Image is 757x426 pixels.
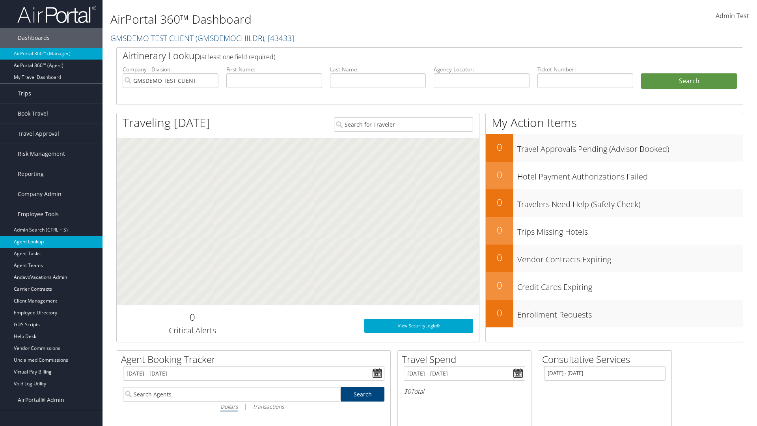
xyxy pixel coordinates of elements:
h3: Hotel Payment Authorizations Failed [517,167,743,182]
a: 0Enrollment Requests [486,300,743,327]
h3: Vendor Contracts Expiring [517,250,743,265]
label: Company - Division: [123,65,218,73]
h3: Enrollment Requests [517,305,743,320]
a: Search [341,387,385,402]
h1: AirPortal 360™ Dashboard [110,11,536,28]
button: Search [641,73,737,89]
h2: 0 [486,306,513,319]
i: Dollars [220,403,238,410]
span: Admin Test [716,11,749,20]
h2: 0 [123,310,262,324]
a: 0Vendor Contracts Expiring [486,245,743,272]
h3: Travelers Need Help (Safety Check) [517,195,743,210]
a: 0Travel Approvals Pending (Advisor Booked) [486,134,743,162]
span: Travel Approval [18,124,59,144]
span: AirPortal® Admin [18,390,64,410]
h3: Trips Missing Hotels [517,222,743,237]
label: Last Name: [330,65,426,73]
h3: Travel Approvals Pending (Advisor Booked) [517,140,743,155]
span: Dashboards [18,28,50,48]
input: Search for Traveler [334,117,473,132]
h2: Agent Booking Tracker [121,353,390,366]
input: Search Agents [123,387,341,402]
a: 0Trips Missing Hotels [486,217,743,245]
h2: 0 [486,251,513,264]
span: ( GMSDEMOCHILDR ) [196,33,264,43]
span: Book Travel [18,104,48,123]
span: Reporting [18,164,44,184]
a: View SecurityLogic® [364,319,473,333]
label: Ticket Number: [537,65,633,73]
i: Transactions [252,403,284,410]
h6: Total [404,387,525,396]
a: GMSDEMO TEST CLIENT [110,33,294,43]
h1: Traveling [DATE] [123,114,210,131]
a: 0Hotel Payment Authorizations Failed [486,162,743,189]
div: | [123,402,384,411]
span: Employee Tools [18,204,59,224]
span: (at least one field required) [200,52,275,61]
span: , [ 43433 ] [264,33,294,43]
span: Trips [18,84,31,103]
h2: 0 [486,140,513,154]
label: Agency Locator: [434,65,530,73]
h3: Credit Cards Expiring [517,278,743,293]
h2: 0 [486,278,513,292]
img: airportal-logo.png [17,5,96,24]
h2: Consultative Services [542,353,671,366]
h1: My Action Items [486,114,743,131]
h2: 0 [486,196,513,209]
span: Risk Management [18,144,65,164]
span: $0 [404,387,411,396]
a: 0Travelers Need Help (Safety Check) [486,189,743,217]
h3: Critical Alerts [123,325,262,336]
a: 0Credit Cards Expiring [486,272,743,300]
h2: Travel Spend [402,353,531,366]
label: First Name: [226,65,322,73]
span: Company Admin [18,184,62,204]
h2: 0 [486,168,513,181]
h2: 0 [486,223,513,237]
a: Admin Test [716,4,749,28]
h2: Airtinerary Lookup [123,49,685,62]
